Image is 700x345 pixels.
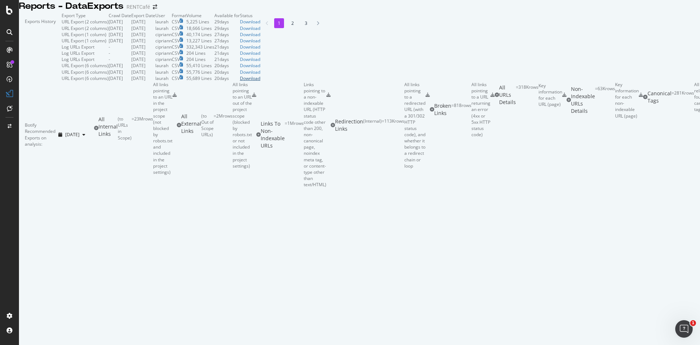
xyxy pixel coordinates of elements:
td: 29 days [214,19,240,25]
div: CSV [172,25,180,31]
div: Non-Indexable URLs Details [571,85,595,115]
div: csv-export [490,93,495,97]
td: cipriann [155,56,172,62]
td: 55,689 Lines [186,75,214,81]
td: User [155,12,172,19]
div: CSV [172,75,180,81]
td: [DATE] [131,19,155,25]
td: [DATE] [109,38,131,44]
a: Download [240,38,260,44]
div: URL Export (2 columns) [62,19,109,25]
div: Key information for each non-indexable URL (page) [615,81,639,119]
a: Download [240,56,260,62]
div: ( Internal ) [363,118,382,133]
div: Log URLs Export [62,50,94,56]
div: Links To Non-Indexable URLs [261,120,285,149]
td: laurah [155,25,172,31]
div: csv-export [425,93,430,97]
td: [DATE] [131,69,155,75]
td: 20 days [214,75,240,81]
div: CSV [172,38,180,44]
td: 20 days [214,62,240,69]
div: = 63K rows [595,85,615,115]
td: cipriann [155,38,172,44]
td: [DATE] [131,31,155,38]
td: 27 days [214,38,240,44]
a: Download [240,44,260,50]
td: [DATE] [131,50,155,56]
div: All Internal Links [98,116,118,141]
div: RENTCafé [127,3,150,11]
td: cipriann [155,50,172,56]
td: - [109,50,131,56]
li: 3 [301,18,311,28]
div: Download [240,19,260,25]
div: Download [240,25,260,31]
li: 1 [274,18,284,28]
td: 55,776 Lines [186,69,214,75]
div: = 2M rows [214,113,233,138]
td: 21 days [214,56,240,62]
div: Log URLs Export [62,44,94,50]
span: 2025 Sep. 17th [65,131,79,138]
div: = 113K rows [382,118,404,133]
div: Log URLs Export [62,56,94,62]
li: 2 [288,18,297,28]
div: ( to Out of Scope URLs ) [201,113,214,138]
div: Redirection Links [335,118,363,133]
div: csv-export [562,93,567,97]
td: 21 days [214,44,240,50]
div: URL Export (6 columns) [62,75,109,81]
div: All URLs Details [499,84,516,106]
td: laurah [155,62,172,69]
td: Available for [214,12,240,19]
div: Botify Recommended Exports on analysis: [25,122,55,147]
div: Exports History [25,18,56,76]
td: Format [172,12,186,19]
div: CSV [172,62,180,69]
td: [DATE] [109,31,131,38]
td: laurah [155,69,172,75]
div: = 23M rows [132,116,153,141]
td: 5,225 Lines [186,19,214,25]
td: [DATE] [131,75,155,81]
span: 1 [690,320,696,326]
div: All links pointing to an URL out of the project scope (blocked by robots.txt or not included in t... [233,81,252,169]
div: CSV [172,31,180,38]
td: [DATE] [131,25,155,31]
div: All links pointing to an URL in the project scope (not blocked by robots.txt and included in the ... [153,81,172,175]
div: csv-export [639,93,643,97]
td: 20 days [214,69,240,75]
td: [DATE] [131,38,155,44]
div: csv-export [172,93,177,97]
a: Download [240,69,260,75]
td: 204 Lines [186,56,214,62]
div: Download [240,31,260,38]
td: - [109,44,131,50]
div: arrow-right-arrow-left [153,4,157,9]
div: URL Export (1 column) [62,38,106,44]
td: 332,343 Lines [186,44,214,50]
td: cipriann [155,31,172,38]
td: Export Type [62,12,109,19]
td: laurah [155,19,172,25]
div: CSV [172,69,180,75]
td: [DATE] [109,25,131,31]
iframe: Intercom live chat [675,320,693,338]
div: CSV [172,19,180,25]
a: Download [240,62,260,69]
div: Download [240,50,260,56]
td: Crawl Date [109,12,131,19]
button: [DATE] [55,129,88,141]
td: Status [240,12,260,19]
td: laurah [155,75,172,81]
td: Volume [186,12,214,19]
div: CSV [172,50,180,56]
a: Download [240,75,260,81]
div: All links pointing to a URL returning an error (4xx or 5xx HTTP status code) [471,81,490,138]
div: URL Export (1 column) [62,31,106,38]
